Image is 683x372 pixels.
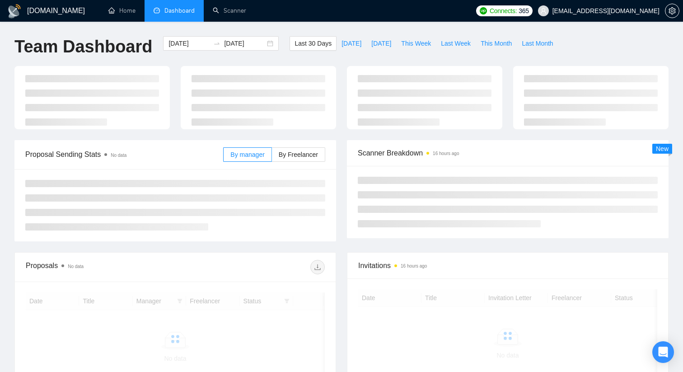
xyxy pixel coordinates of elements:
[26,260,175,274] div: Proposals
[341,38,361,48] span: [DATE]
[7,4,22,19] img: logo
[68,264,84,269] span: No data
[108,7,136,14] a: homeHome
[224,38,265,48] input: End date
[665,4,679,18] button: setting
[168,38,210,48] input: Start date
[522,38,553,48] span: Last Month
[213,40,220,47] span: to
[358,147,658,159] span: Scanner Breakdown
[358,260,657,271] span: Invitations
[490,6,517,16] span: Connects:
[230,151,264,158] span: By manager
[401,264,427,268] time: 16 hours ago
[279,151,318,158] span: By Freelancer
[476,36,517,51] button: This Month
[164,7,195,14] span: Dashboard
[111,153,126,158] span: No data
[295,38,332,48] span: Last 30 Days
[371,38,391,48] span: [DATE]
[154,7,160,14] span: dashboard
[290,36,337,51] button: Last 30 Days
[540,8,547,14] span: user
[519,6,529,16] span: 365
[656,145,669,152] span: New
[517,36,558,51] button: Last Month
[433,151,459,156] time: 16 hours ago
[665,7,679,14] span: setting
[213,40,220,47] span: swap-right
[480,7,487,14] img: upwork-logo.png
[436,36,476,51] button: Last Week
[25,149,223,160] span: Proposal Sending Stats
[401,38,431,48] span: This Week
[665,7,679,14] a: setting
[213,7,246,14] a: searchScanner
[481,38,512,48] span: This Month
[337,36,366,51] button: [DATE]
[14,36,152,57] h1: Team Dashboard
[366,36,396,51] button: [DATE]
[652,341,674,363] div: Open Intercom Messenger
[441,38,471,48] span: Last Week
[396,36,436,51] button: This Week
